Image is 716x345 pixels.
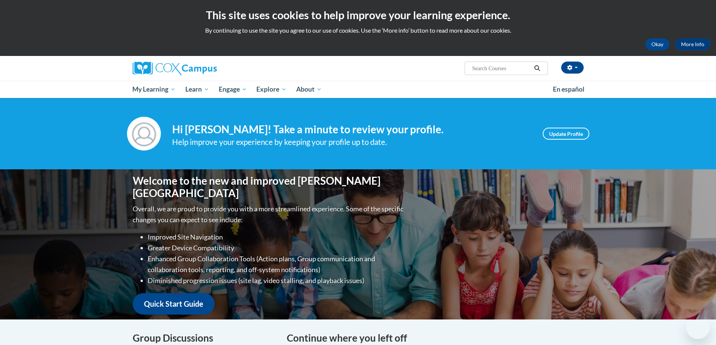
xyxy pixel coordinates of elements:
a: Quick Start Guide [133,293,215,315]
span: Learn [185,85,209,94]
input: Search Courses [471,64,531,73]
a: Cox Campus [133,62,276,75]
span: My Learning [132,85,176,94]
a: Learn [180,81,214,98]
li: Diminished progression issues (site lag, video stalling, and playback issues) [148,275,405,286]
p: Overall, we are proud to provide you with a more streamlined experience. Some of the specific cha... [133,203,405,225]
iframe: Button to launch messaging window [686,315,710,339]
h2: This site uses cookies to help improve your learning experience. [6,8,710,23]
h4: Hi [PERSON_NAME]! Take a minute to review your profile. [172,123,531,136]
a: Update Profile [543,128,589,140]
button: Search [531,64,543,73]
button: Okay [645,38,669,50]
a: Explore [251,81,291,98]
a: Engage [214,81,252,98]
li: Improved Site Navigation [148,232,405,243]
span: Explore [256,85,286,94]
a: More Info [675,38,710,50]
img: Profile Image [127,117,161,151]
span: About [296,85,322,94]
div: Main menu [121,81,595,98]
li: Greater Device Compatibility [148,243,405,253]
img: Cox Campus [133,62,217,75]
li: Enhanced Group Collaboration Tools (Action plans, Group communication and collaboration tools, re... [148,253,405,275]
span: En español [553,85,584,93]
a: My Learning [128,81,181,98]
a: En español [548,81,589,97]
span: Engage [219,85,247,94]
a: About [291,81,327,98]
h1: Welcome to the new and improved [PERSON_NAME][GEOGRAPHIC_DATA] [133,175,405,200]
button: Account Settings [561,62,584,74]
p: By continuing to use the site you agree to our use of cookies. Use the ‘More info’ button to read... [6,26,710,35]
div: Help improve your experience by keeping your profile up to date. [172,136,531,148]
